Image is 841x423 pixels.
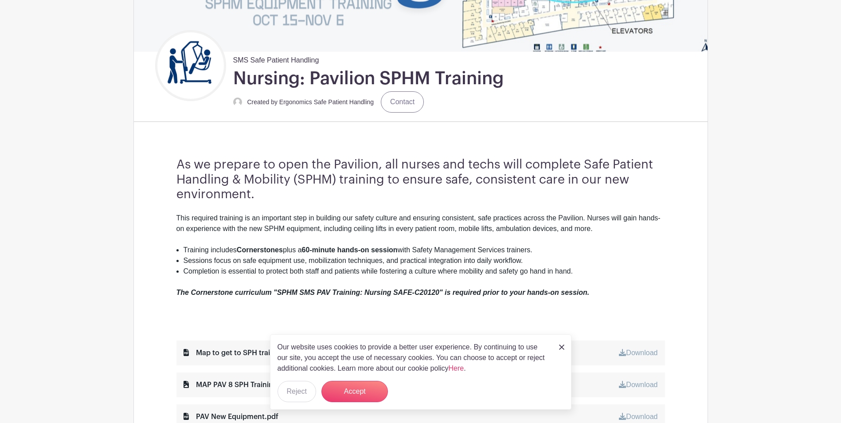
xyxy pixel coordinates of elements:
p: Our website uses cookies to provide a better user experience. By continuing to use our site, you ... [278,342,550,374]
div: PAV New Equipment.pdf [184,411,278,422]
a: Download [619,381,657,388]
div: Map to get to SPH training from UH.pdf [184,348,329,358]
img: Untitled%20design.png [157,32,224,99]
a: Download [619,413,657,420]
small: Created by Ergonomics Safe Patient Handling [247,98,374,106]
strong: 60-minute hands-on session [302,246,398,254]
li: Completion is essential to protect both staff and patients while fostering a culture where mobili... [184,266,665,277]
button: Accept [321,381,388,402]
button: Reject [278,381,316,402]
span: SMS Safe Patient Handling [233,51,319,66]
li: Sessions focus on safe equipment use, mobilization techniques, and practical integration into dai... [184,255,665,266]
a: Download [619,349,657,356]
img: close_button-5f87c8562297e5c2d7936805f587ecaba9071eb48480494691a3f1689db116b3.svg [559,345,564,350]
div: MAP PAV 8 SPH Training Room.jpg [184,380,312,390]
h3: As we prepare to open the Pavilion, all nurses and techs will complete Safe Patient Handling & Mo... [176,157,665,202]
em: The Cornerstone curriculum "SPHM SMS PAV Training: Nursing SAFE-C20120" is required prior to your... [176,289,590,296]
h1: Nursing: Pavilion SPHM Training [233,67,504,90]
a: Contact [381,91,424,113]
a: Here [449,364,464,372]
div: This required training is an important step in building our safety culture and ensuring consisten... [176,213,665,245]
img: default-ce2991bfa6775e67f084385cd625a349d9dcbb7a52a09fb2fda1e96e2d18dcdb.png [233,98,242,106]
strong: Cornerstones [237,246,283,254]
li: Training includes plus a with Safety Management Services trainers. [184,245,665,255]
